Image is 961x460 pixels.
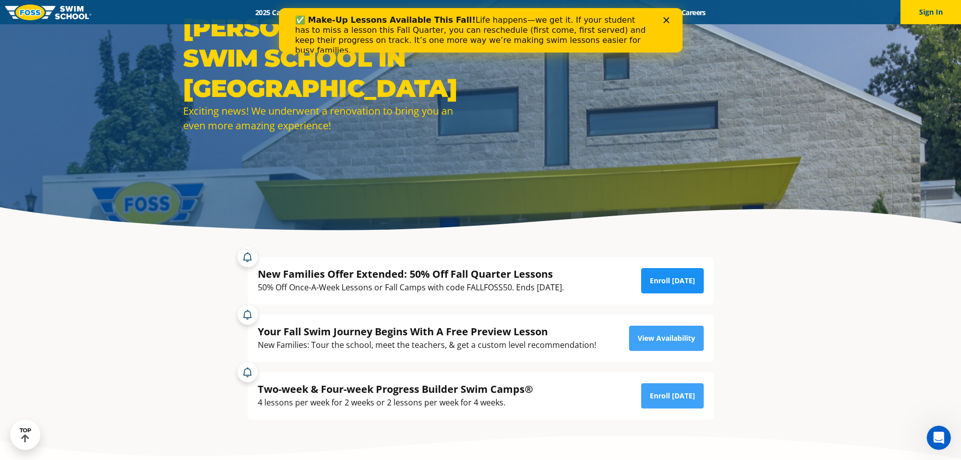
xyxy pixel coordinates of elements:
[534,8,641,17] a: Swim Like [PERSON_NAME]
[258,382,533,396] div: Two-week & Four-week Progress Builder Swim Camps®
[258,325,596,338] div: Your Fall Swim Journey Begins With A Free Preview Lesson
[310,8,352,17] a: Schools
[641,8,672,17] a: Blog
[16,7,197,17] b: ✅ Make-Up Lessons Available This Fall!
[183,104,476,133] div: Exciting news! We underwent a renovation to bring you an even more amazing experience!
[672,8,714,17] a: Careers
[5,5,91,20] img: FOSS Swim School Logo
[440,8,534,17] a: About [PERSON_NAME]
[641,268,704,293] a: Enroll [DATE]
[279,8,683,53] iframe: Intercom live chat banner
[258,267,564,281] div: New Families Offer Extended: 50% Off Fall Quarter Lessons
[258,338,596,352] div: New Families: Tour the school, meet the teachers, & get a custom level recommendation!
[641,383,704,408] a: Enroll [DATE]
[247,8,310,17] a: 2025 Calendar
[384,9,394,15] div: Close
[927,426,951,450] iframe: Intercom live chat
[258,396,533,410] div: 4 lessons per week for 2 weeks or 2 lessons per week for 4 weeks.
[20,427,31,443] div: TOP
[352,8,440,17] a: Swim Path® Program
[629,326,704,351] a: View Availability
[16,7,371,47] div: Life happens—we get it. If your student has to miss a lesson this Fall Quarter, you can reschedul...
[183,13,476,104] h1: [PERSON_NAME] SWIM SCHOOL IN [GEOGRAPHIC_DATA]
[258,281,564,294] div: 50% Off Once-A-Week Lessons or Fall Camps with code FALLFOSS50. Ends [DATE].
